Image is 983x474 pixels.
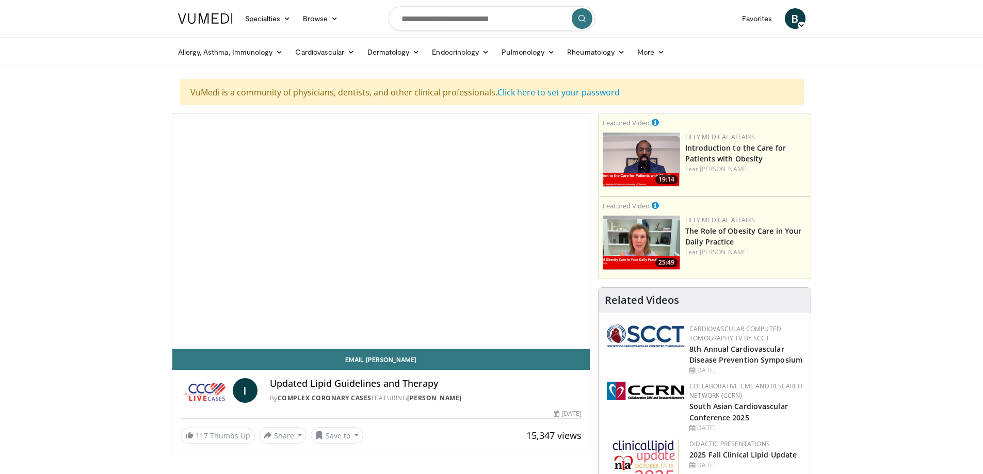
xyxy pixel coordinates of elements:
a: Complex Coronary Cases [278,394,372,402]
a: More [631,42,671,62]
img: a04ee3ba-8487-4636-b0fb-5e8d268f3737.png.150x105_q85_autocrop_double_scale_upscale_version-0.2.png [607,382,684,400]
a: Cardiovascular [289,42,361,62]
a: Endocrinology [426,42,495,62]
span: 19:14 [655,175,678,184]
a: 117 Thumbs Up [181,428,255,444]
a: 25:49 [603,216,680,270]
a: 19:14 [603,133,680,187]
video-js: Video Player [172,114,590,349]
a: South Asian Cardiovascular Conference 2025 [689,401,788,422]
a: Browse [297,8,344,29]
a: Allergy, Asthma, Immunology [172,42,289,62]
a: Click here to set your password [497,87,620,98]
a: Introduction to the Care for Patients with Obesity [685,143,786,164]
h4: Related Videos [605,294,679,306]
a: Collaborative CME and Research Network (CCRN) [689,382,802,400]
span: 15,347 views [526,429,582,442]
img: 51a70120-4f25-49cc-93a4-67582377e75f.png.150x105_q85_autocrop_double_scale_upscale_version-0.2.png [607,324,684,347]
a: Favorites [736,8,779,29]
div: [DATE] [689,366,802,375]
div: [DATE] [689,423,802,433]
a: Lilly Medical Affairs [685,133,755,141]
div: VuMedi is a community of physicians, dentists, and other clinical professionals. [180,79,804,105]
button: Save to [311,427,363,444]
a: [PERSON_NAME] [700,165,749,173]
a: Cardiovascular Computed Tomography TV by SCCT [689,324,781,342]
div: By FEATURING [270,394,582,403]
div: Feat. [685,248,807,257]
small: Featured Video [603,201,650,210]
div: Didactic Presentations [689,439,802,449]
span: 117 [196,431,208,440]
a: Specialties [239,8,297,29]
a: [PERSON_NAME] [700,248,749,256]
span: 25:49 [655,258,678,267]
a: Pulmonology [495,42,561,62]
a: [PERSON_NAME] [407,394,462,402]
img: e1208b6b-349f-4914-9dd7-f97803bdbf1d.png.150x105_q85_crop-smart_upscale.png [603,216,680,270]
a: 8th Annual Cardiovascular Disease Prevention Symposium [689,344,802,365]
h4: Updated Lipid Guidelines and Therapy [270,378,582,389]
img: acc2e291-ced4-4dd5-b17b-d06994da28f3.png.150x105_q85_crop-smart_upscale.png [603,133,680,187]
div: [DATE] [554,409,582,418]
a: Lilly Medical Affairs [685,216,755,224]
a: The Role of Obesity Care in Your Daily Practice [685,226,801,247]
a: Email [PERSON_NAME] [172,349,590,370]
a: 2025 Fall Clinical Lipid Update [689,450,797,460]
div: [DATE] [689,461,802,470]
div: Feat. [685,165,807,174]
input: Search topics, interventions [389,6,595,31]
small: Featured Video [603,118,650,127]
a: B [785,8,805,29]
button: Share [259,427,307,444]
a: I [233,378,257,403]
img: VuMedi Logo [178,13,233,24]
a: Rheumatology [561,42,631,62]
a: Dermatology [361,42,426,62]
img: Complex Coronary Cases [181,378,229,403]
